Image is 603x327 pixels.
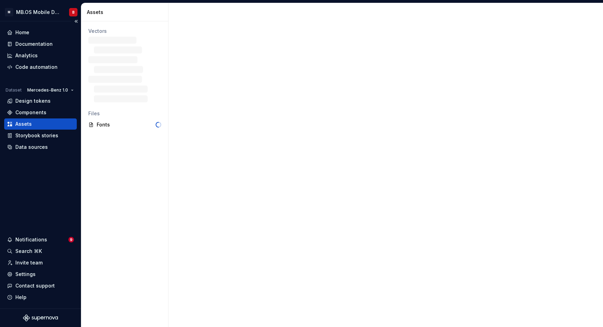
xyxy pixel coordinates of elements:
[5,8,13,16] div: M
[15,121,32,128] div: Assets
[15,41,53,48] div: Documentation
[4,269,77,280] a: Settings
[15,97,51,104] div: Design tokens
[15,236,47,243] div: Notifications
[4,38,77,50] a: Documentation
[23,314,58,321] svg: Supernova Logo
[15,282,55,289] div: Contact support
[4,234,77,245] button: Notifications9
[87,9,165,16] div: Assets
[15,29,29,36] div: Home
[24,85,77,95] button: Mercedes-Benz 1.0
[1,5,80,20] button: MMB.OS Mobile Design SystemB
[15,52,38,59] div: Analytics
[4,50,77,61] a: Analytics
[4,280,77,291] button: Contact support
[72,9,75,15] div: B
[85,119,164,130] a: Fonts
[97,121,156,128] div: Fonts
[4,118,77,130] a: Assets
[88,28,161,35] div: Vectors
[15,144,48,151] div: Data sources
[4,107,77,118] a: Components
[15,109,46,116] div: Components
[15,248,42,255] div: Search ⌘K
[16,9,61,16] div: MB.OS Mobile Design System
[6,87,22,93] div: Dataset
[4,292,77,303] button: Help
[15,271,36,278] div: Settings
[4,27,77,38] a: Home
[4,257,77,268] a: Invite team
[71,16,81,26] button: Collapse sidebar
[4,130,77,141] a: Storybook stories
[15,64,58,71] div: Code automation
[4,61,77,73] a: Code automation
[15,294,27,301] div: Help
[4,141,77,153] a: Data sources
[15,132,58,139] div: Storybook stories
[68,237,74,242] span: 9
[4,246,77,257] button: Search ⌘K
[88,110,161,117] div: Files
[27,87,68,93] span: Mercedes-Benz 1.0
[15,259,43,266] div: Invite team
[4,95,77,107] a: Design tokens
